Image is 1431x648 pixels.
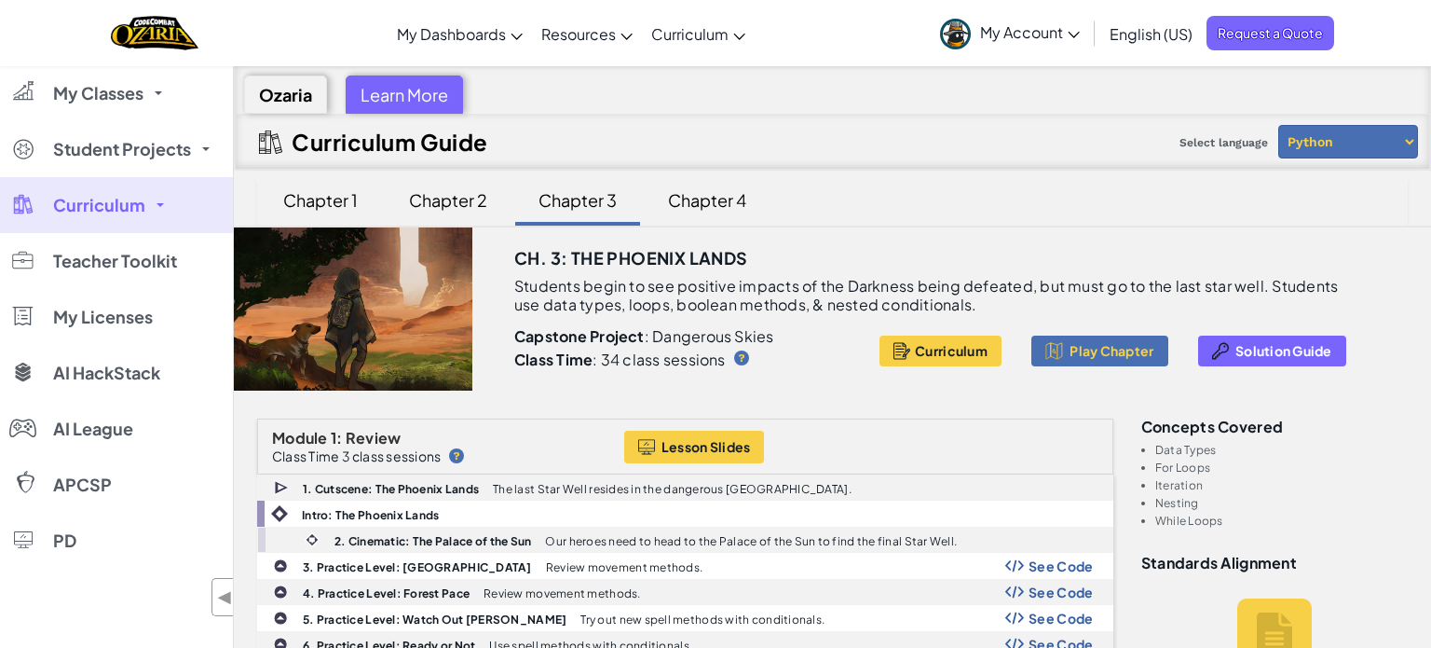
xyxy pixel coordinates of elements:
[514,244,748,272] h3: Ch. 3: The Phoenix Lands
[1155,497,1408,509] li: Nesting
[257,553,1113,579] a: 3. Practice Level: [GEOGRAPHIC_DATA] Review movement methods. Show Code Logo See Code
[1172,129,1275,157] span: Select language
[546,561,702,573] p: Review movement methods.
[292,129,488,155] h2: Curriculum Guide
[390,178,506,222] div: Chapter 2
[244,76,327,114] div: Ozaria
[302,508,439,522] b: Intro: The Phoenix Lands
[257,605,1113,631] a: 5. Practice Level: Watch Out [PERSON_NAME] Try out new spell methods with conditionals. Show Code...
[257,475,1113,501] a: 1. Cutscene: The Phoenix Lands The last Star Well resides in the dangerous [GEOGRAPHIC_DATA].
[1005,612,1024,625] img: Show Code Logo
[273,611,288,626] img: IconPracticeLevel.svg
[257,527,1113,553] a: 2. Cinematic: The Palace of the Sun Our heroes need to head to the Palace of the Sun to find the ...
[1155,462,1408,474] li: For Loops
[1155,444,1408,456] li: Data Types
[514,351,726,369] p: : 34 class sessions
[303,586,470,600] b: 4. Practice Level: Forest Pace
[915,343,988,358] span: Curriculum
[334,534,531,548] b: 2. Cinematic: The Palace of the Sun
[879,336,1002,366] button: Curriculum
[449,448,464,463] img: IconHint.svg
[980,22,1080,42] span: My Account
[53,253,177,269] span: Teacher Toolkit
[273,585,288,600] img: IconPracticeLevel.svg
[1198,336,1346,366] button: Solution Guide
[1155,479,1408,491] li: Iteration
[303,560,532,574] b: 3. Practice Level: [GEOGRAPHIC_DATA]
[257,579,1113,605] a: 4. Practice Level: Forest Pace Review movement methods. Show Code Logo See Code
[514,277,1361,314] p: Students begin to see positive impacts of the Darkness being defeated, but must go to the last st...
[265,178,376,222] div: Chapter 1
[493,483,852,495] p: The last Star Well resides in the dangerous [GEOGRAPHIC_DATA].
[1005,586,1024,599] img: Show Code Logo
[303,613,566,627] b: 5. Practice Level: Watch Out [PERSON_NAME]
[53,421,133,437] span: AI League
[53,141,191,158] span: Student Projects
[532,8,642,59] a: Resources
[1141,419,1408,434] h3: Concepts covered
[274,479,291,497] img: IconCutscene.svg
[1031,336,1167,366] button: Play Chapter
[331,428,343,448] span: 1:
[734,351,749,365] img: IconHint.svg
[649,178,765,222] div: Chapter 4
[303,482,479,496] b: 1. Cutscene: The Phoenix Lands
[1029,558,1094,573] span: See Code
[580,614,825,626] p: Try out new spell methods with conditionals.
[520,178,635,222] div: Chapter 3
[931,4,1089,62] a: My Account
[1100,8,1202,59] a: English (US)
[541,24,616,44] span: Resources
[259,131,282,154] img: IconCurriculumGuide.svg
[1141,555,1408,571] h3: Standards Alignment
[1235,343,1332,358] span: Solution Guide
[514,327,865,346] p: : Dangerous Skies
[514,326,645,346] b: Capstone Project
[346,428,402,448] span: Review
[661,439,751,454] span: Lesson Slides
[346,76,463,114] div: Learn More
[1110,24,1192,44] span: English (US)
[514,350,593,369] b: Class Time
[624,431,765,463] button: Lesson Slides
[940,19,971,49] img: avatar
[111,14,198,52] a: Ozaria by CodeCombat logo
[53,309,153,325] span: My Licenses
[271,505,288,522] img: IconIntro.svg
[651,24,729,44] span: Curriculum
[388,8,532,59] a: My Dashboards
[397,24,506,44] span: My Dashboards
[642,8,755,59] a: Curriculum
[304,531,320,548] img: IconCinematic.svg
[53,197,145,214] span: Curriculum
[53,85,143,102] span: My Classes
[1005,559,1024,572] img: Show Code Logo
[545,535,957,547] p: Our heroes need to head to the Palace of the Sun to find the final Star Well.
[1029,611,1094,626] span: See Code
[272,448,441,463] p: Class Time 3 class sessions
[217,584,233,611] span: ◀
[272,428,328,448] span: Module
[1029,585,1094,600] span: See Code
[111,14,198,52] img: Home
[484,587,640,600] p: Review movement methods.
[53,365,160,381] span: AI HackStack
[1155,515,1408,527] li: While Loops
[1070,343,1153,358] span: Play Chapter
[273,558,288,573] img: IconPracticeLevel.svg
[1206,16,1334,50] a: Request a Quote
